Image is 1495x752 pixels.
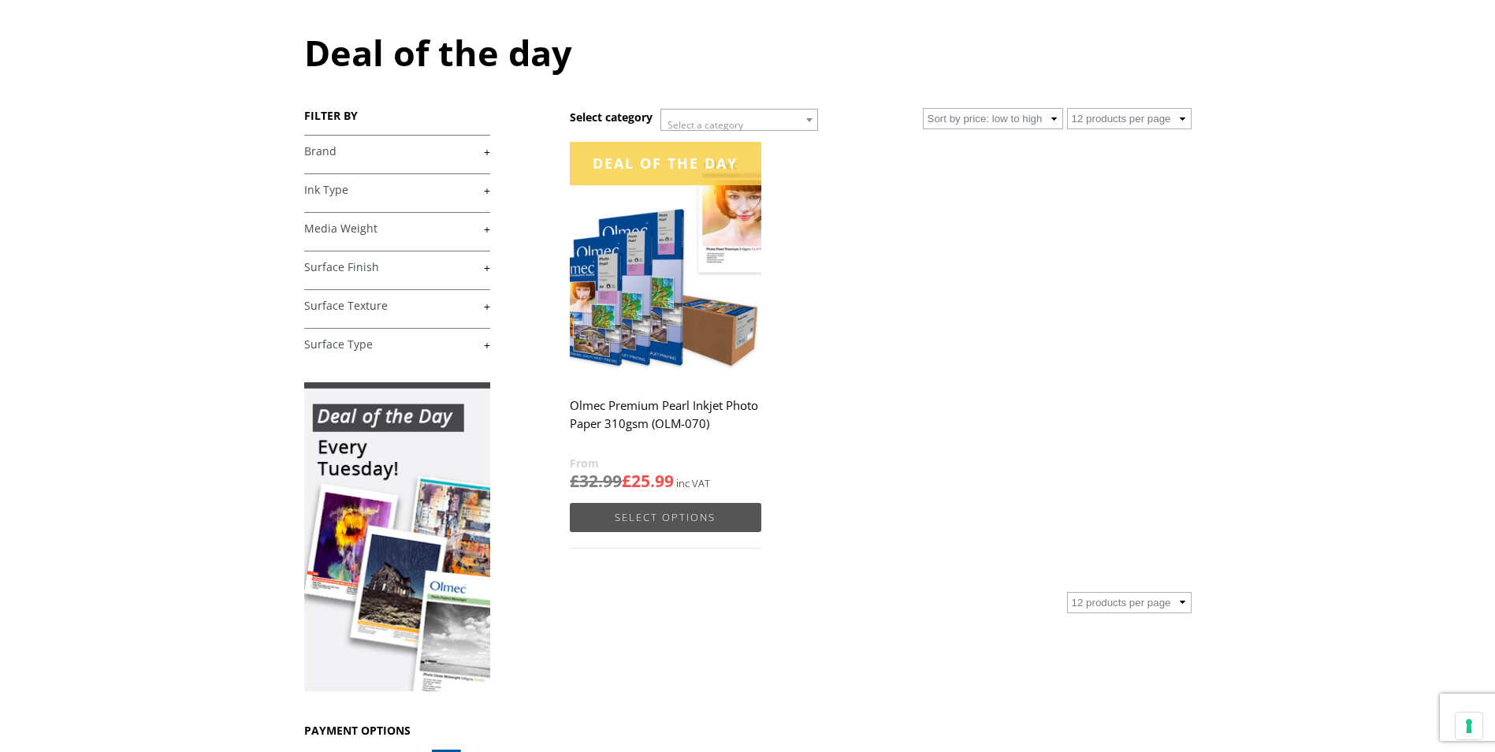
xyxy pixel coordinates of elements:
bdi: 25.99 [622,470,674,492]
img: promo [304,382,490,691]
h4: Surface Texture [304,289,490,321]
a: + [304,299,490,314]
button: Your consent preferences for tracking technologies [1456,713,1482,739]
h2: Olmec Premium Pearl Inkjet Photo Paper 310gsm (OLM-070) [570,391,761,454]
h3: Select category [570,110,653,125]
h4: Surface Finish [304,251,490,282]
div: Deal of the day [570,142,761,185]
a: Deal of the day Olmec Premium Pearl Inkjet Photo Paper 310gsm (OLM-070) £32.99£25.99 [570,142,761,493]
a: Select options for “Olmec Premium Pearl Inkjet Photo Paper 310gsm (OLM-070)” [570,503,761,532]
h4: Surface Type [304,328,490,359]
span: £ [570,470,579,492]
h1: Deal of the day [304,28,1192,76]
span: £ [622,470,631,492]
a: + [304,337,490,352]
h3: PAYMENT OPTIONS [304,723,490,738]
h3: FILTER BY [304,108,490,123]
a: + [304,260,490,275]
h4: Brand [304,135,490,166]
img: Olmec Premium Pearl Inkjet Photo Paper 310gsm (OLM-070) [570,142,761,381]
select: Shop order [923,108,1063,129]
span: Select a category [668,118,743,132]
h4: Ink Type [304,173,490,205]
a: + [304,183,490,198]
a: + [304,144,490,159]
h4: Media Weight [304,212,490,244]
bdi: 32.99 [570,470,622,492]
a: + [304,222,490,236]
